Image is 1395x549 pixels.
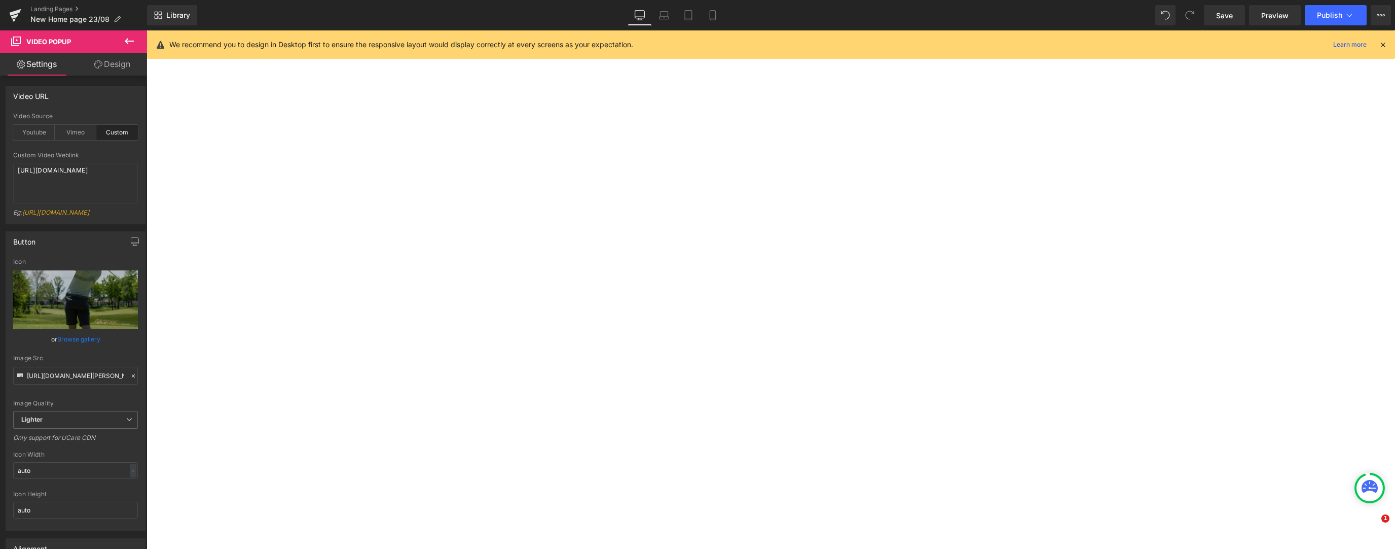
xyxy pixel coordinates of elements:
[30,5,147,13] a: Landing Pages
[30,15,109,23] span: New Home page 23/08
[13,400,138,407] div: Image Quality
[1155,5,1176,25] button: Undo
[13,491,138,498] div: Icon Height
[1381,514,1389,523] span: 1
[26,38,71,46] span: Video Popup
[628,5,652,25] a: Desktop
[701,5,725,25] a: Mobile
[1261,10,1289,21] span: Preview
[76,53,149,76] a: Design
[130,464,136,477] div: -
[169,39,633,50] p: We recommend you to design in Desktop first to ensure the responsive layout would display correct...
[1361,514,1385,539] iframe: Intercom live chat
[13,334,138,345] div: or
[652,5,676,25] a: Laptop
[166,11,190,20] span: Library
[13,462,138,479] input: auto
[55,125,96,140] div: Vimeo
[13,451,138,458] div: Icon Width
[1329,39,1371,51] a: Learn more
[676,5,701,25] a: Tablet
[13,125,55,140] div: Youtube
[1371,5,1391,25] button: More
[13,355,138,362] div: Image Src
[1317,11,1342,19] span: Publish
[22,209,89,216] a: [URL][DOMAIN_NAME]
[1305,5,1367,25] button: Publish
[13,232,35,246] div: Button
[147,5,197,25] a: New Library
[21,416,43,423] b: Lighter
[13,113,138,120] div: Video Source
[96,125,138,140] div: Custom
[1216,10,1233,21] span: Save
[13,152,138,159] div: Custom Video Weblink
[13,258,138,265] div: Icon
[13,502,138,519] input: auto
[13,434,138,449] div: Only support for UCare CDN
[13,86,49,100] div: Video URL
[13,367,138,385] input: Link
[1180,5,1200,25] button: Redo
[13,209,138,223] div: Eg:
[1249,5,1301,25] a: Preview
[57,330,100,348] a: Browse gallery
